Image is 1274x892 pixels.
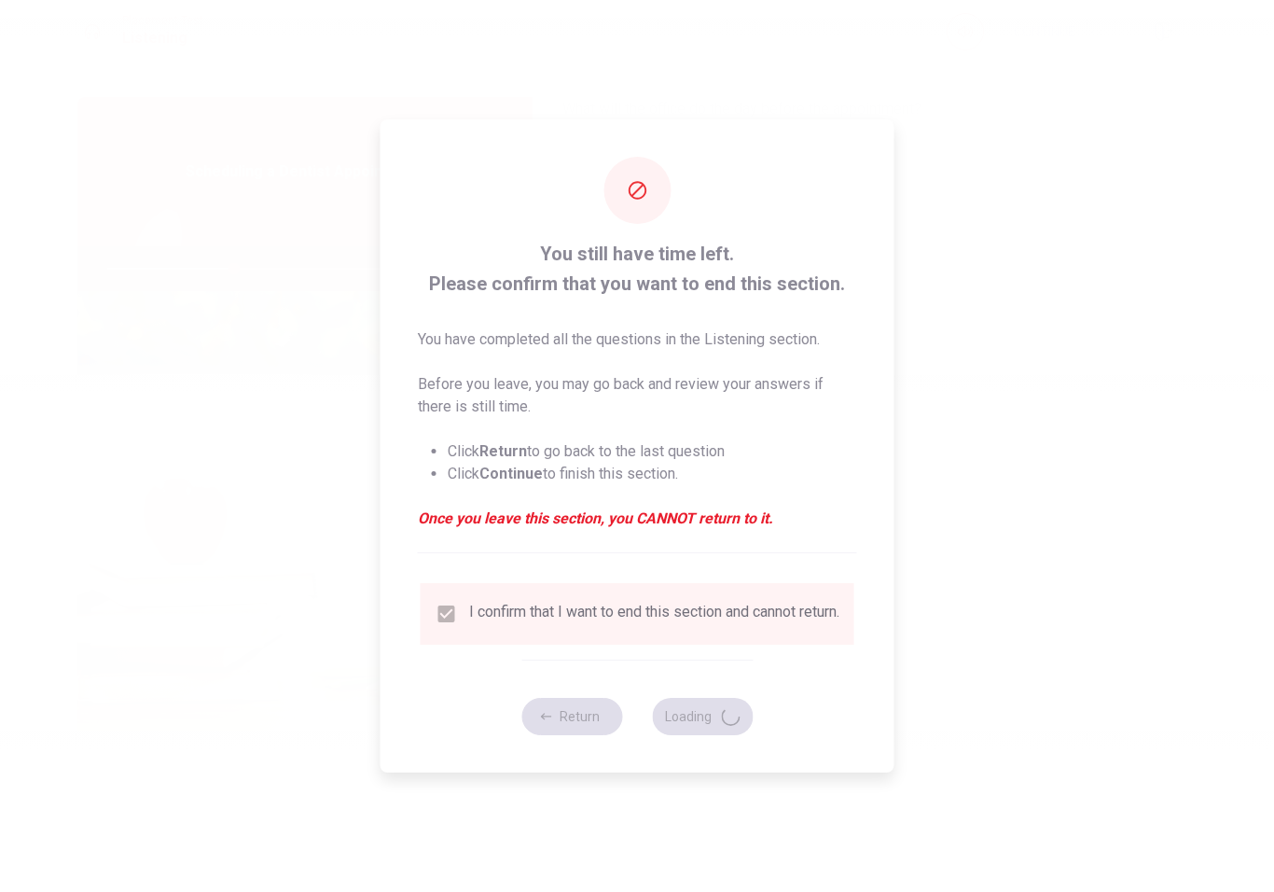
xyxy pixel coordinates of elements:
span: You still have time left. Please confirm that you want to end this section. [418,239,857,299]
li: Click to finish this section. [448,463,857,485]
button: Loading [652,698,753,735]
p: You have completed all the questions in the Listening section. [418,328,857,351]
em: Once you leave this section, you CANNOT return to it. [418,508,857,530]
div: I confirm that I want to end this section and cannot return. [469,603,839,625]
p: Before you leave, you may go back and review your answers if there is still time. [418,373,857,418]
strong: Return [479,442,527,460]
strong: Continue [479,465,543,482]
li: Click to go back to the last question [448,440,857,463]
button: Return [521,698,622,735]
